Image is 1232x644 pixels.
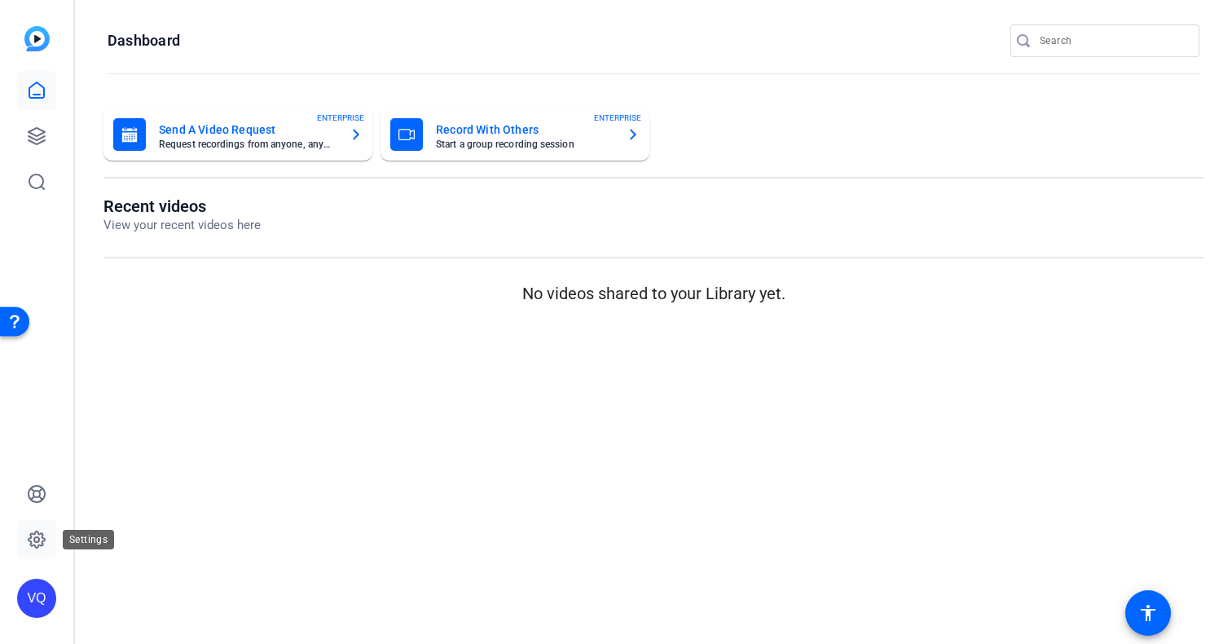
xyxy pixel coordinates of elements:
[17,579,56,618] div: VQ
[103,196,261,216] h1: Recent videos
[63,530,114,549] div: Settings
[594,112,641,124] span: ENTERPRISE
[317,112,364,124] span: ENTERPRISE
[1138,603,1158,623] mat-icon: accessibility
[24,26,50,51] img: blue-gradient.svg
[108,31,180,51] h1: Dashboard
[381,108,649,161] button: Record With OthersStart a group recording sessionENTERPRISE
[436,120,614,139] mat-card-title: Record With Others
[159,120,337,139] mat-card-title: Send A Video Request
[1040,31,1186,51] input: Search
[103,108,372,161] button: Send A Video RequestRequest recordings from anyone, anywhereENTERPRISE
[103,216,261,235] p: View your recent videos here
[103,281,1203,306] p: No videos shared to your Library yet.
[436,139,614,149] mat-card-subtitle: Start a group recording session
[159,139,337,149] mat-card-subtitle: Request recordings from anyone, anywhere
